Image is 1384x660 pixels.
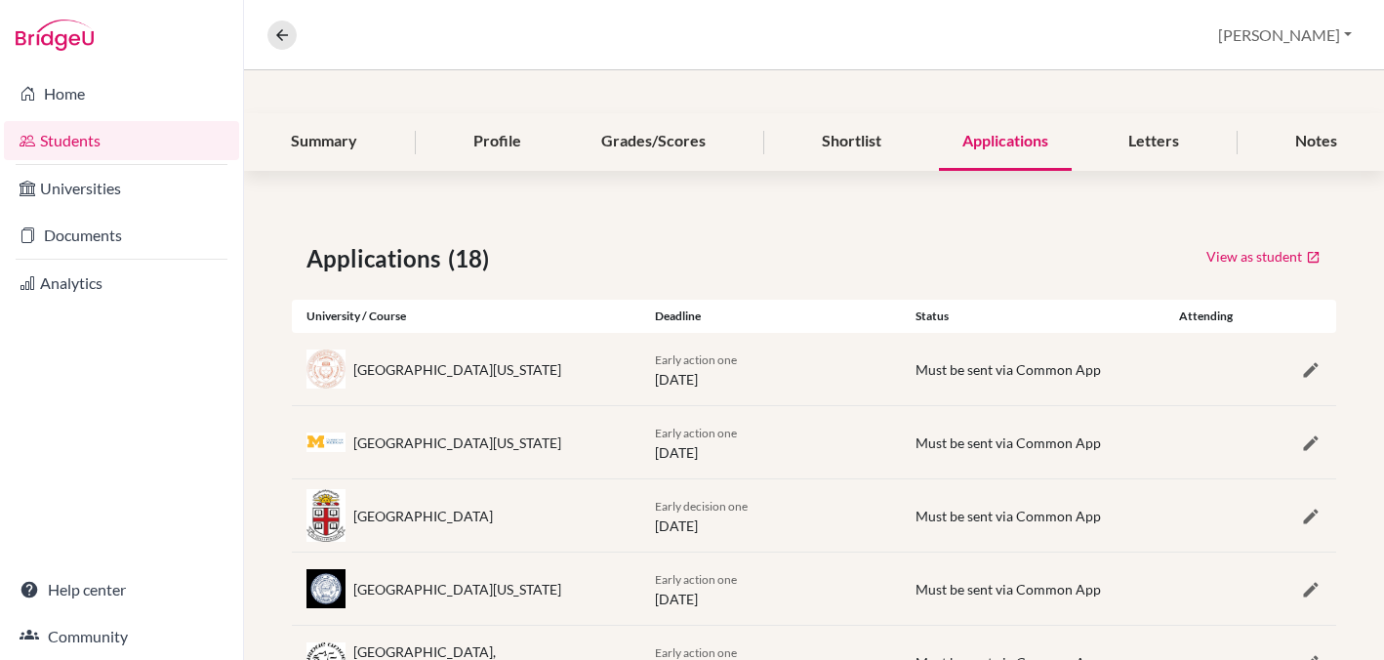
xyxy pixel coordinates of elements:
div: [GEOGRAPHIC_DATA][US_STATE] [353,433,561,453]
div: Summary [267,113,381,171]
div: Applications [939,113,1072,171]
img: us_ill_l_fdlyzs.jpeg [306,569,346,608]
a: Community [4,617,239,656]
div: Shortlist [798,113,905,171]
a: Home [4,74,239,113]
a: Documents [4,216,239,255]
div: [DATE] [640,568,902,609]
button: [PERSON_NAME] [1209,17,1361,54]
span: (18) [448,241,497,276]
img: Bridge-U [16,20,94,51]
span: Must be sent via Common App [916,361,1101,378]
img: us_ute_22qk9dqw.jpeg [306,350,346,389]
div: Letters [1105,113,1202,171]
span: Early decision one [655,499,748,514]
div: Notes [1272,113,1361,171]
span: Applications [306,241,448,276]
div: Grades/Scores [578,113,729,171]
div: [DATE] [640,349,902,390]
div: Status [901,308,1162,325]
div: [DATE] [640,495,902,536]
img: us_umi_m_7di3pp.jpeg [306,433,346,453]
span: Early action one [655,352,737,367]
div: [DATE] [640,422,902,463]
a: Students [4,121,239,160]
span: Early action one [655,426,737,440]
div: [GEOGRAPHIC_DATA] [353,506,493,526]
div: Profile [450,113,545,171]
span: Early action one [655,645,737,660]
span: Must be sent via Common App [916,508,1101,524]
a: Help center [4,570,239,609]
span: Must be sent via Common App [916,434,1101,451]
a: Analytics [4,264,239,303]
span: Early action one [655,572,737,587]
div: [GEOGRAPHIC_DATA][US_STATE] [353,359,561,380]
img: us_brow_05u3rpeo.jpeg [306,489,346,543]
div: [GEOGRAPHIC_DATA][US_STATE] [353,579,561,599]
div: Deadline [640,308,902,325]
a: Universities [4,169,239,208]
div: University / Course [292,308,640,325]
span: Must be sent via Common App [916,581,1101,598]
div: Attending [1162,308,1249,325]
a: View as student [1205,241,1322,271]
